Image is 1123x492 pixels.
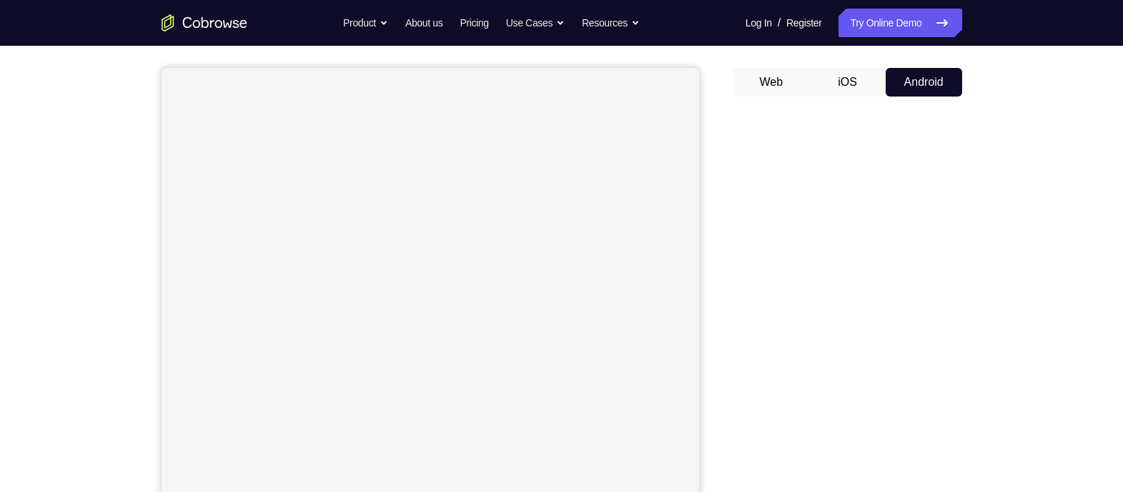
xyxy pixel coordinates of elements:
[786,9,821,37] a: Register
[582,9,640,37] button: Resources
[405,9,442,37] a: About us
[343,9,388,37] button: Product
[809,68,886,97] button: iOS
[460,9,488,37] a: Pricing
[733,68,810,97] button: Web
[746,9,772,37] a: Log In
[162,14,247,31] a: Go to the home page
[778,14,781,31] span: /
[886,68,962,97] button: Android
[506,9,565,37] button: Use Cases
[838,9,961,37] a: Try Online Demo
